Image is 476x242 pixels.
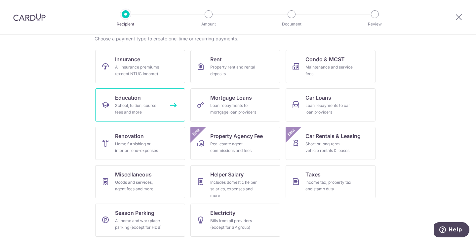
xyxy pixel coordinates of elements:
span: Renovation [115,132,144,140]
a: Condo & MCSTMaintenance and service fees [286,50,376,83]
span: New [191,127,202,138]
div: Choose a payment type to create one-time or recurring payments. [95,35,381,42]
a: InsuranceAll insurance premiums (except NTUC Income) [95,50,185,83]
span: Education [115,94,141,102]
div: School, tuition, course fees and more [115,102,163,116]
a: Car LoansLoan repayments to car loan providers [286,88,376,121]
a: Season ParkingAll home and workplace parking (except for HDB) [95,204,185,237]
a: RenovationHome furnishing or interior reno-expenses [95,127,185,160]
div: Loan repayments to car loan providers [305,102,353,116]
span: Condo & MCST [305,55,345,63]
span: Rent [210,55,222,63]
span: Mortgage Loans [210,94,252,102]
p: Document [267,21,316,27]
a: Helper SalaryIncludes domestic helper salaries, expenses and more [190,165,280,198]
a: Mortgage LoansLoan repayments to mortgage loan providers [190,88,280,121]
div: Real estate agent commissions and fees [210,141,258,154]
span: Property Agency Fee [210,132,263,140]
div: Goods and services, agent fees and more [115,179,163,192]
div: Maintenance and service fees [305,64,353,77]
div: Income tax, property tax and stamp duty [305,179,353,192]
span: New [286,127,297,138]
a: ElectricityBills from all providers (except for SP group) [190,204,280,237]
a: Car Rentals & LeasingShort or long‑term vehicle rentals & leasesNew [286,127,376,160]
span: Season Parking [115,209,154,217]
a: Property Agency FeeReal estate agent commissions and feesNew [190,127,280,160]
img: CardUp [13,13,46,21]
span: Taxes [305,170,321,178]
iframe: Opens a widget where you can find more information [434,222,469,239]
span: Help [15,5,28,11]
a: TaxesIncome tax, property tax and stamp duty [286,165,376,198]
a: MiscellaneousGoods and services, agent fees and more [95,165,185,198]
a: RentProperty rent and rental deposits [190,50,280,83]
div: Home furnishing or interior reno-expenses [115,141,163,154]
div: Loan repayments to mortgage loan providers [210,102,258,116]
span: Helper Salary [210,170,244,178]
div: All insurance premiums (except NTUC Income) [115,64,163,77]
div: All home and workplace parking (except for HDB) [115,218,163,231]
div: Bills from all providers (except for SP group) [210,218,258,231]
span: Miscellaneous [115,170,152,178]
span: Car Rentals & Leasing [305,132,361,140]
span: Insurance [115,55,140,63]
div: Property rent and rental deposits [210,64,258,77]
p: Recipient [101,21,150,27]
span: Car Loans [305,94,331,102]
a: EducationSchool, tuition, course fees and more [95,88,185,121]
span: Electricity [210,209,235,217]
div: Short or long‑term vehicle rentals & leases [305,141,353,154]
p: Amount [184,21,233,27]
div: Includes domestic helper salaries, expenses and more [210,179,258,199]
p: Review [350,21,399,27]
